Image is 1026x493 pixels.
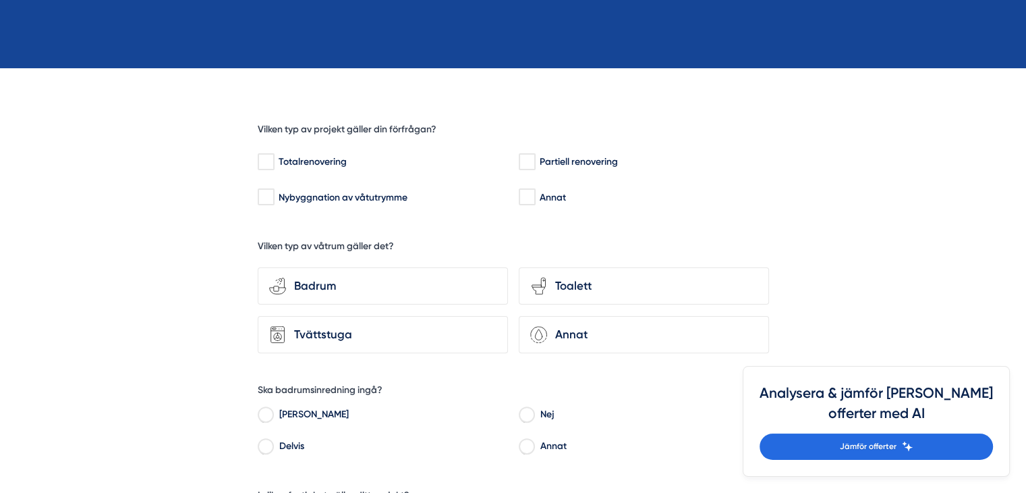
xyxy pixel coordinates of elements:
[273,406,508,426] label: [PERSON_NAME]
[258,442,273,455] input: Delvis
[258,155,273,169] input: Totalrenovering
[534,438,769,458] label: Annat
[840,440,896,453] span: Jämför offerter
[273,438,508,458] label: Delvis
[519,190,534,204] input: Annat
[258,190,273,204] input: Nybyggnation av våtutrymme
[519,411,534,423] input: Nej
[519,155,534,169] input: Partiell renovering
[760,383,993,434] h4: Analysera & jämför [PERSON_NAME] offerter med AI
[760,434,993,460] a: Jämför offerter
[258,123,436,140] h5: Vilken typ av projekt gäller din förfrågan?
[534,406,769,426] label: Nej
[258,240,394,257] h5: Vilken typ av våtrum gäller det?
[258,411,273,423] input: Ja
[519,442,534,455] input: Annat
[258,384,382,400] h5: Ska badrumsinredning ingå?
